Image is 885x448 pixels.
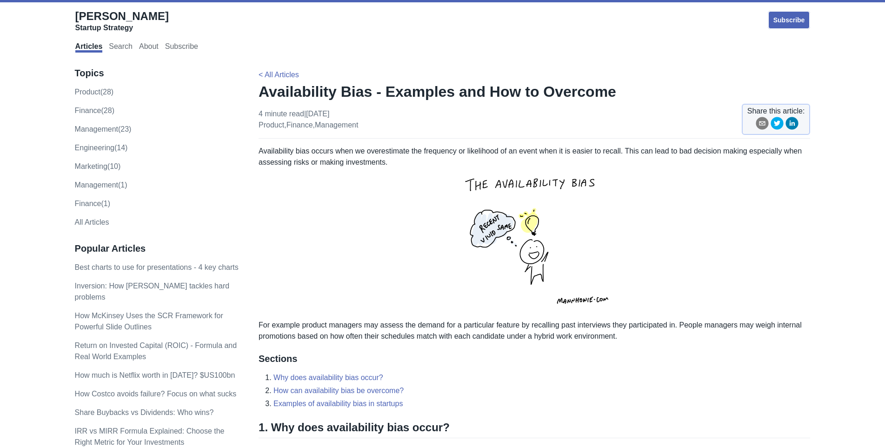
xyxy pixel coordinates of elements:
[75,23,169,33] div: Startup Strategy
[75,67,239,79] h3: Topics
[75,144,128,152] a: engineering(14)
[75,263,239,271] a: Best charts to use for presentations - 4 key charts
[273,400,403,408] a: Examples of availability bias in startups
[75,9,169,33] a: [PERSON_NAME]Startup Strategy
[75,218,109,226] a: All Articles
[75,282,230,301] a: Inversion: How [PERSON_NAME] tackles hard problems
[273,374,383,381] a: Why does availability bias occur?
[259,353,810,365] h3: Sections
[165,42,198,53] a: Subscribe
[75,427,225,446] a: IRR vs MIRR Formula Explained: Choose the Right Metric for Your Investments
[756,117,769,133] button: email
[768,11,811,29] a: Subscribe
[75,312,223,331] a: How McKinsey Uses the SCR Framework for Powerful Slide Outlines
[259,146,810,312] p: Availability bias occurs when we overestimate the frequency or likelihood of an event when it is ...
[139,42,159,53] a: About
[75,162,121,170] a: marketing(10)
[315,121,358,129] a: management
[259,71,299,79] a: < All Articles
[286,121,313,129] a: finance
[75,341,237,361] a: Return on Invested Capital (ROIC) - Formula and Real World Examples
[430,168,639,312] img: availability-bias
[75,371,235,379] a: How much is Netflix worth in [DATE]? $US100bn
[109,42,133,53] a: Search
[75,107,114,114] a: finance(28)
[75,10,169,22] span: [PERSON_NAME]
[259,320,810,342] p: For example product managers may assess the demand for a particular feature by recalling past int...
[75,181,127,189] a: Management(1)
[785,117,798,133] button: linkedin
[75,125,132,133] a: management(23)
[273,387,404,395] a: How can availability bias be overcome?
[771,117,784,133] button: twitter
[75,243,239,254] h3: Popular Articles
[259,108,358,131] p: 4 minute read | [DATE] , ,
[747,106,805,117] span: Share this article:
[75,390,237,398] a: How Costco avoids failure? Focus on what sucks
[75,408,214,416] a: Share Buybacks vs Dividends: Who wins?
[259,82,810,101] h1: Availability Bias - Examples and How to Overcome
[259,421,810,438] h2: 1. Why does availability bias occur?
[75,200,110,207] a: Finance(1)
[75,42,103,53] a: Articles
[259,121,284,129] a: product
[75,88,114,96] a: product(28)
